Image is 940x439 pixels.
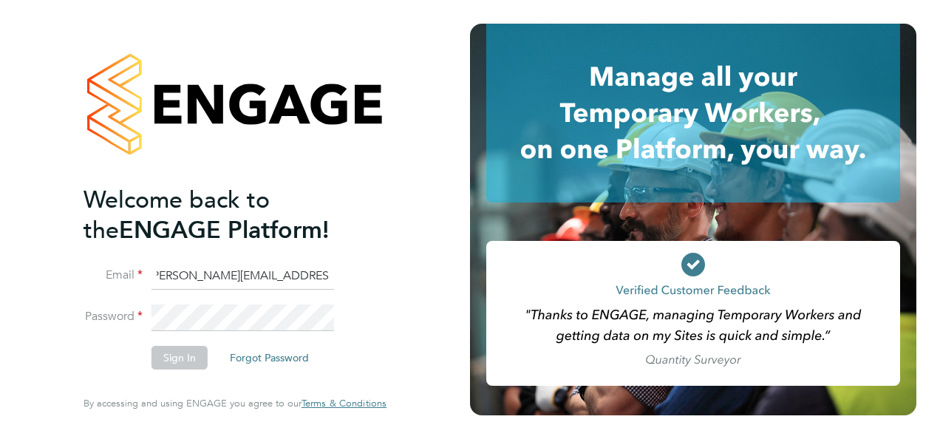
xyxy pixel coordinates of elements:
[151,346,208,370] button: Sign In
[84,309,143,324] label: Password
[84,186,270,245] span: Welcome back to the
[302,397,386,409] span: Terms & Conditions
[218,346,321,370] button: Forgot Password
[84,185,372,245] h2: ENGAGE Platform!
[84,268,143,283] label: Email
[151,263,334,290] input: Enter your work email...
[302,398,386,409] a: Terms & Conditions
[84,397,386,409] span: By accessing and using ENGAGE you agree to our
